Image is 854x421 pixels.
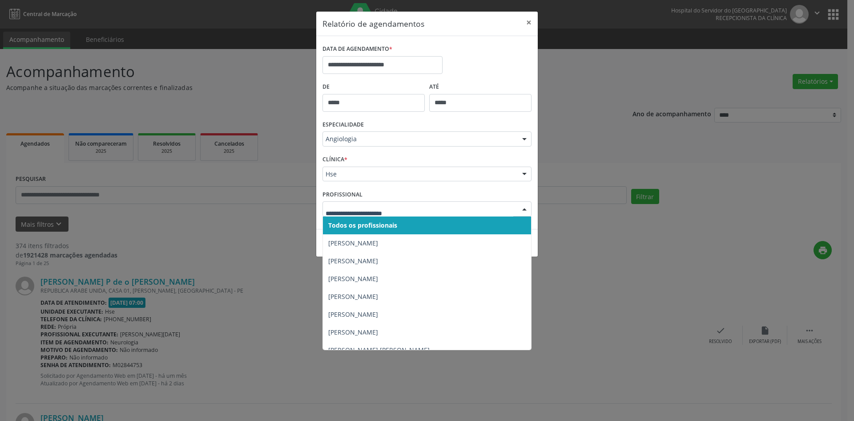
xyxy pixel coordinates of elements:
[429,80,532,94] label: ATÉ
[520,12,538,33] button: Close
[322,42,392,56] label: DATA DE AGENDAMENTO
[328,239,378,247] span: [PERSON_NAME]
[326,170,513,179] span: Hse
[322,80,425,94] label: De
[322,153,347,167] label: CLÍNICA
[328,274,378,283] span: [PERSON_NAME]
[326,135,513,143] span: Angiologia
[328,257,378,265] span: [PERSON_NAME]
[328,292,378,301] span: [PERSON_NAME]
[322,18,424,29] h5: Relatório de agendamentos
[328,310,378,319] span: [PERSON_NAME]
[328,328,378,336] span: [PERSON_NAME]
[328,346,430,354] span: [PERSON_NAME] [PERSON_NAME]
[322,188,363,201] label: PROFISSIONAL
[322,118,364,132] label: ESPECIALIDADE
[328,221,397,229] span: Todos os profissionais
